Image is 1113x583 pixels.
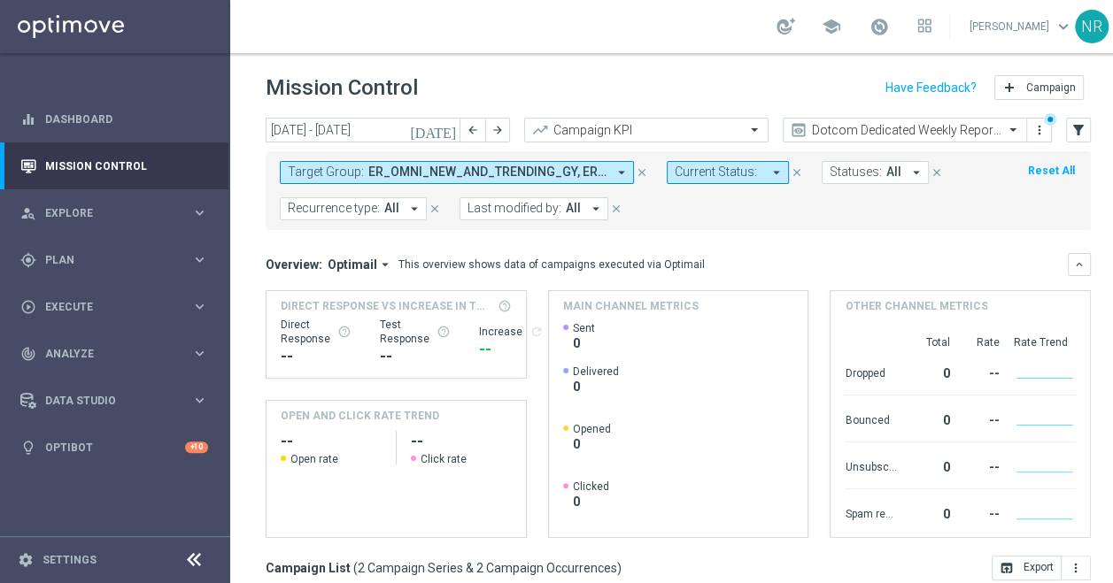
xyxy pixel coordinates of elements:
a: Dashboard [45,96,208,142]
h2: -- [281,431,382,452]
div: Data Studio [20,393,191,409]
span: Analyze [45,349,191,359]
div: Rate [956,335,999,349]
button: filter_alt [1066,118,1091,142]
div: -- [956,404,999,433]
span: ) [617,560,622,576]
button: play_circle_outline Execute keyboard_arrow_right [19,300,209,314]
i: filter_alt [1070,122,1086,138]
button: arrow_forward [485,118,510,142]
span: 2 Campaign Series & 2 Campaign Occurrences [358,560,617,576]
button: lightbulb Optibot +10 [19,441,209,455]
span: Current Status: [675,165,757,180]
h4: OPEN AND CLICK RATE TREND [281,408,439,424]
div: NR [1075,10,1109,43]
span: All [566,201,581,216]
span: Clicked [573,479,609,494]
div: Unsubscribed [845,451,896,479]
i: more_vert [1032,123,1047,137]
button: Reset All [1026,161,1077,180]
div: 0 [903,498,949,526]
h1: Mission Control [266,75,418,101]
div: Spam reported [845,498,896,526]
div: Analyze [20,346,191,362]
div: -- [956,451,999,479]
div: Mission Control [20,142,208,189]
button: Statuses: All arrow_drop_down [822,161,929,184]
button: Last modified by: All arrow_drop_down [460,197,608,220]
i: more_vert [1069,561,1083,575]
i: preview [790,121,808,139]
a: Settings [43,555,97,565]
i: trending_up [531,121,549,139]
span: 0 [573,379,619,395]
div: Test Response [380,318,451,346]
button: close [789,163,805,182]
i: lightbulb [20,440,36,456]
div: This overview shows data of campaigns executed via Optimail [398,257,705,272]
div: Data Studio keyboard_arrow_right [19,394,209,408]
h2: -- [411,431,512,452]
i: keyboard_arrow_right [191,298,208,315]
span: Execute [45,302,191,312]
div: -- [956,498,999,526]
i: refresh [529,325,544,339]
div: -- [479,339,544,360]
span: Plan [45,255,191,265]
span: Last modified by: [468,201,561,216]
i: track_changes [20,346,36,362]
span: Recurrence type: [288,201,380,216]
multiple-options-button: Export to CSV [992,560,1091,574]
div: Direct Response [281,318,352,346]
a: [PERSON_NAME]keyboard_arrow_down [968,13,1075,40]
button: gps_fixed Plan keyboard_arrow_right [19,253,209,267]
div: Optibot [20,424,208,471]
div: Dashboard [20,96,208,142]
i: close [636,166,648,179]
span: Target Group: [288,165,364,180]
i: arrow_forward [491,124,504,136]
ng-select: Campaign KPI [524,118,769,142]
i: gps_fixed [20,252,36,268]
span: Explore [45,208,191,219]
div: track_changes Analyze keyboard_arrow_right [19,347,209,361]
i: person_search [20,205,36,221]
span: school [822,17,841,36]
span: Campaign [1026,81,1076,94]
span: Statuses: [830,165,882,180]
i: play_circle_outline [20,299,36,315]
i: close [610,203,622,215]
i: arrow_drop_down [377,257,393,272]
div: -- [956,357,999,386]
i: arrow_drop_down [406,201,422,217]
button: close [634,163,650,182]
span: Optimail [328,257,377,272]
span: 0 [573,436,611,452]
span: Sent [573,321,595,335]
div: Rate Trend [1013,335,1076,349]
a: Optibot [45,424,185,471]
i: keyboard_arrow_right [191,345,208,362]
span: 0 [573,335,595,351]
h3: Campaign List [266,560,622,576]
div: +10 [185,441,208,453]
ng-select: Dotcom Dedicated Weekly Reporting [783,118,1027,142]
button: more_vert [1031,119,1048,141]
span: All [886,165,901,180]
i: arrow_drop_down [588,201,604,217]
div: 0 [903,451,949,479]
div: Dropped [845,357,896,386]
button: equalizer Dashboard [19,112,209,127]
button: [DATE] [407,118,460,144]
div: There are unsaved changes [1044,113,1056,126]
button: open_in_browser Export [992,556,1062,580]
i: add [1002,81,1016,95]
button: Mission Control [19,159,209,173]
div: 0 [903,357,949,386]
i: keyboard_arrow_down [1073,258,1086,271]
button: Recurrence type: All arrow_drop_down [280,197,427,220]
